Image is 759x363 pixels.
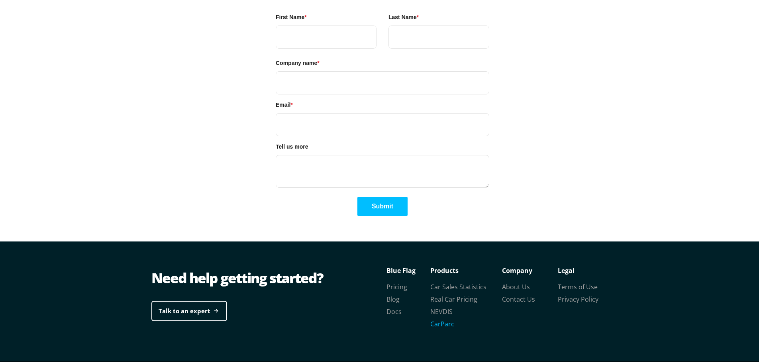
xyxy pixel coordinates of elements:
[151,267,382,286] div: Need help getting started?
[276,12,304,19] span: First Name
[276,100,290,106] span: Email
[430,318,454,327] a: CarParc
[558,293,598,302] a: Privacy Policy
[502,263,558,275] p: Company
[386,263,430,275] p: Blue Flag
[151,299,227,320] a: Talk to an expert
[276,12,489,214] form: HubSpot Form
[388,12,417,19] span: Last Name
[386,306,402,314] a: Docs
[276,142,308,148] span: Tell us more
[558,263,614,275] p: Legal
[430,293,477,302] a: Real Car Pricing
[386,281,407,290] a: Pricing
[276,58,317,65] span: Company name
[430,263,502,275] p: Products
[502,281,530,290] a: About Us
[502,293,535,302] a: Contact Us
[430,281,486,290] a: Car Sales Statistics
[430,306,453,314] a: NEVDIS
[386,293,400,302] a: Blog
[357,195,408,214] button: Submit
[558,281,598,290] a: Terms of Use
